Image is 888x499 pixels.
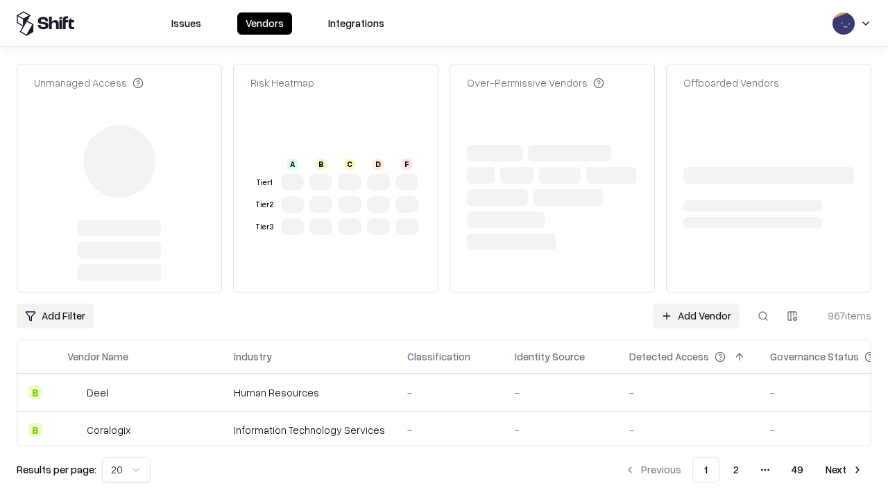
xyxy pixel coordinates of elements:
div: A [287,159,298,170]
div: Offboarded Vendors [683,76,779,90]
button: Next [817,457,871,482]
p: Results per page: [17,462,96,477]
div: Risk Heatmap [250,76,314,90]
div: Tier 2 [253,199,275,211]
div: C [344,159,355,170]
div: Classification [407,349,470,364]
div: - [629,423,748,437]
button: Issues [163,12,210,35]
div: - [407,423,493,437]
img: Deel [67,385,81,399]
button: Vendors [237,12,292,35]
div: Detected Access [629,349,709,364]
div: Deel [87,385,108,400]
div: Tier 3 [253,221,275,233]
div: - [629,385,748,400]
div: Identity Source [515,349,585,364]
div: Tier 1 [253,177,275,189]
div: B [28,385,42,399]
button: 2 [722,457,750,482]
div: B [28,423,42,437]
div: - [515,385,607,400]
div: B [316,159,327,170]
div: Information Technology Services [234,423,385,437]
div: 967 items [816,308,871,323]
div: D [373,159,384,170]
button: 49 [780,457,814,482]
a: Add Vendor [653,304,740,329]
div: Human Resources [234,385,385,400]
nav: pagination [616,457,871,482]
button: Add Filter [17,304,94,329]
button: 1 [692,457,719,482]
div: - [515,423,607,437]
div: F [401,159,412,170]
div: Industry [234,349,272,364]
div: Unmanaged Access [34,76,144,90]
div: - [407,385,493,400]
div: Vendor Name [67,349,128,364]
button: Integrations [320,12,393,35]
img: Coralogix [67,423,81,437]
div: Governance Status [770,349,859,364]
div: Coralogix [87,423,130,437]
div: Over-Permissive Vendors [467,76,604,90]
